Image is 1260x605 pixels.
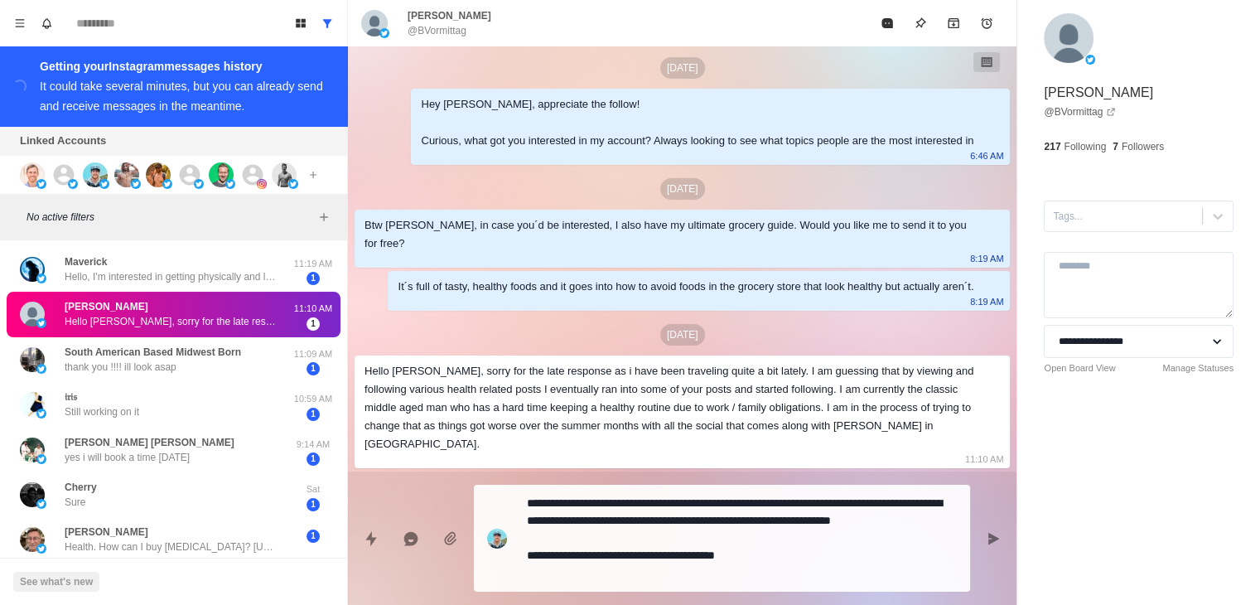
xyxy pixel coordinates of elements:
img: picture [114,162,139,187]
img: picture [162,179,172,189]
p: [DATE] [660,178,705,200]
img: picture [36,179,46,189]
button: Show all conversations [314,10,340,36]
span: 1 [307,317,320,331]
p: [PERSON_NAME] [65,525,148,540]
div: Hey [PERSON_NAME], appreciate the follow! Curious, what got you interested in my account? Always ... [421,95,973,150]
p: Linked Accounts [20,133,106,149]
button: Mark as read [871,7,904,40]
button: Add reminder [970,7,1003,40]
img: picture [83,162,108,187]
img: picture [20,162,45,187]
div: It could take several minutes, but you can already send and receive messages in the meantime. [40,80,323,113]
p: Followers [1122,139,1164,154]
button: Menu [7,10,33,36]
a: Manage Statuses [1162,361,1233,375]
a: @BVormittag [1044,104,1116,119]
img: picture [20,302,45,327]
p: [PERSON_NAME] [1044,83,1153,103]
img: picture [131,179,141,189]
img: picture [20,392,45,417]
img: picture [20,482,45,507]
img: picture [99,179,109,189]
p: 11:09 AM [292,347,334,361]
span: 1 [307,530,320,543]
p: Cherry [65,480,97,495]
p: Sat [292,482,334,496]
img: picture [146,162,171,187]
button: Quick replies [355,522,388,555]
button: Board View [287,10,314,36]
p: [PERSON_NAME] [408,8,491,23]
p: @BVormittag [408,23,466,38]
p: [DATE] [660,324,705,346]
div: Hello [PERSON_NAME], sorry for the late response as i have been traveling quite a bit lately. I a... [364,362,973,453]
p: 11:10 AM [292,302,334,316]
img: picture [225,179,235,189]
button: Send message [977,522,1010,555]
p: Hello [PERSON_NAME], sorry for the late response as i have been traveling quite a bit lately. I a... [65,314,280,329]
div: It´s full of tasty, healthy foods and it goes into how to avoid foods in the grocery store that l... [398,278,973,296]
p: 8:19 AM [970,293,1003,311]
button: Notifications [33,10,60,36]
span: 1 [307,362,320,375]
p: Sure [65,495,85,510]
span: 1 [307,498,320,511]
p: thank you !!!! ill look asap [65,360,176,375]
img: picture [36,409,46,419]
button: Add account [303,165,323,185]
img: picture [20,257,45,282]
img: picture [288,179,298,189]
p: South American Based Midwest Born [65,345,241,360]
img: picture [36,273,46,283]
p: Health. How can I buy [MEDICAL_DATA]? [URL][DOMAIN_NAME] [65,540,280,554]
p: 𝔦𝔯𝔦𝔰 [65,390,77,404]
p: [PERSON_NAME] [65,299,148,314]
button: Reply with AI [394,522,427,555]
button: Add filters [314,207,334,227]
img: picture [257,179,267,189]
span: 1 [307,408,320,421]
img: picture [36,499,46,509]
p: Following [1064,139,1106,154]
img: picture [272,162,297,187]
img: picture [361,10,388,36]
p: 11:19 AM [292,257,334,271]
p: [PERSON_NAME] [PERSON_NAME] [65,435,234,450]
img: picture [487,529,507,549]
img: picture [20,347,45,372]
button: Add media [434,522,467,555]
p: [DATE] [660,57,705,79]
img: picture [20,527,45,552]
p: 217 [1044,139,1060,154]
button: Pin [904,7,937,40]
img: picture [194,179,204,189]
img: picture [36,318,46,328]
div: Getting your Instagram messages history [40,56,327,76]
img: picture [209,162,234,187]
p: 8:19 AM [970,249,1003,268]
img: picture [1085,55,1095,65]
p: 10:59 AM [292,392,334,406]
a: Open Board View [1044,361,1115,375]
p: 7 [1113,139,1118,154]
button: Archive [937,7,970,40]
img: picture [36,544,46,554]
p: Still working on it [65,404,139,419]
span: 1 [307,453,320,466]
p: Hello, I'm interested in getting physically and learning kickboxing. [65,269,280,284]
button: See what's new [13,572,99,592]
img: picture [20,438,45,462]
p: No active filters [27,210,314,225]
img: picture [379,28,389,38]
img: picture [68,179,78,189]
img: picture [1044,13,1093,63]
p: 9:14 AM [292,438,334,452]
p: 11:10 AM [965,450,1003,468]
p: 6:46 AM [970,147,1003,165]
img: picture [36,364,46,374]
div: Btw [PERSON_NAME], in case you´d be interested, I also have my ultimate grocery guide. Would you ... [364,216,973,253]
span: 1 [307,272,320,285]
p: Maverick [65,254,107,269]
p: yes i will book a time [DATE] [65,450,190,465]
